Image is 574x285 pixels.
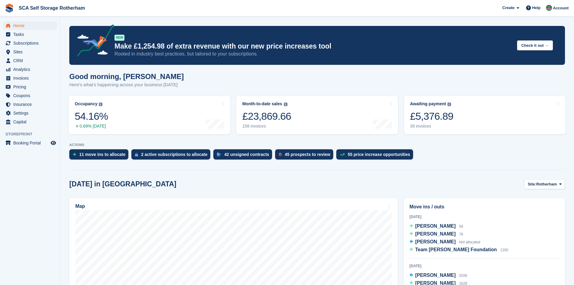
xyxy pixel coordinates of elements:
div: Month-to-date sales [242,101,282,106]
span: [PERSON_NAME] [415,231,456,236]
span: 1200 [500,248,508,252]
button: Site: Rotherham [524,179,565,189]
a: menu [3,39,57,47]
a: menu [3,91,57,100]
span: 0206 [459,274,467,278]
div: 11 move ins to allocate [79,152,125,157]
span: Booking Portal [13,139,49,147]
span: [PERSON_NAME] [415,273,456,278]
span: Coupons [13,91,49,100]
a: menu [3,21,57,30]
span: Subscriptions [13,39,49,47]
a: Preview store [50,139,57,147]
a: [PERSON_NAME] 58 [409,223,463,230]
div: 55 price increase opportunities [348,152,410,157]
a: Occupancy 54.16% 0.69% [DATE] [69,96,230,134]
a: 55 price increase opportunities [336,149,416,163]
img: active_subscription_to_allocate_icon-d502201f5373d7db506a760aba3b589e785aa758c864c3986d89f69b8ff3... [135,153,138,157]
a: menu [3,30,57,39]
a: 11 move ins to allocate [69,149,131,163]
img: icon-info-grey-7440780725fd019a000dd9b08b2336e03edf1995a4989e88bcd33f0948082b44.svg [99,103,102,106]
div: 158 invoices [242,124,291,129]
span: Team [PERSON_NAME] Foundation [415,247,497,252]
div: 45 prospects to review [285,152,330,157]
img: contract_signature_icon-13c848040528278c33f63329250d36e43548de30e8caae1d1a13099fd9432cc5.svg [217,153,221,156]
div: £5,376.89 [410,110,453,122]
a: menu [3,48,57,56]
a: 42 unsigned contracts [213,149,275,163]
span: Invoices [13,74,49,82]
a: menu [3,65,57,74]
a: [PERSON_NAME] Not allocated [409,238,480,246]
p: Here's what's happening across your business [DATE] [69,81,184,88]
h1: Good morning, [PERSON_NAME] [69,72,184,81]
div: Awaiting payment [410,101,446,106]
h2: Map [75,204,85,209]
span: Capital [13,118,49,126]
img: move_ins_to_allocate_icon-fdf77a2bb77ea45bf5b3d319d69a93e2d87916cf1d5bf7949dd705db3b84f3ca.svg [73,153,76,156]
div: 2 active subscriptions to allocate [141,152,207,157]
div: £23,869.66 [242,110,291,122]
span: Insurance [13,100,49,109]
a: Awaiting payment £5,376.89 39 invoices [404,96,566,134]
span: Help [532,5,541,11]
a: menu [3,83,57,91]
span: 78 [459,232,463,236]
div: NEW [114,35,124,41]
div: 0.69% [DATE] [75,124,108,129]
a: menu [3,139,57,147]
a: menu [3,74,57,82]
p: ACTIONS [69,143,565,147]
img: price-adjustments-announcement-icon-8257ccfd72463d97f412b2fc003d46551f7dbcb40ab6d574587a9cd5c0d94... [72,24,114,59]
a: Team [PERSON_NAME] Foundation 1200 [409,246,508,254]
span: Sites [13,48,49,56]
a: [PERSON_NAME] 78 [409,230,463,238]
img: icon-info-grey-7440780725fd019a000dd9b08b2336e03edf1995a4989e88bcd33f0948082b44.svg [284,103,287,106]
img: prospect-51fa495bee0391a8d652442698ab0144808aea92771e9ea1ae160a38d050c398.svg [279,153,282,156]
div: 39 invoices [410,124,453,129]
span: [PERSON_NAME] [415,239,456,244]
img: stora-icon-8386f47178a22dfd0bd8f6a31ec36ba5ce8667c1dd55bd0f319d3a0aa187defe.svg [5,4,14,13]
span: CRM [13,56,49,65]
div: 42 unsigned contracts [224,152,269,157]
h2: [DATE] in [GEOGRAPHIC_DATA] [69,180,176,188]
span: Home [13,21,49,30]
div: 54.16% [75,110,108,122]
button: Check it out → [517,40,553,50]
span: Rotherham [536,181,557,187]
span: Storefront [5,131,60,137]
a: 2 active subscriptions to allocate [131,149,213,163]
a: menu [3,118,57,126]
div: [DATE] [409,263,559,269]
span: Create [502,5,514,11]
span: Settings [13,109,49,117]
span: [PERSON_NAME] [415,223,456,229]
img: icon-info-grey-7440780725fd019a000dd9b08b2336e03edf1995a4989e88bcd33f0948082b44.svg [447,103,451,106]
span: 58 [459,224,463,229]
a: menu [3,109,57,117]
a: menu [3,56,57,65]
div: [DATE] [409,214,559,220]
a: Month-to-date sales £23,869.66 158 invoices [236,96,398,134]
a: SCA Self Storage Rotherham [16,3,87,13]
p: Make £1,254.98 of extra revenue with our new price increases tool [114,42,512,51]
a: menu [3,100,57,109]
img: Sarah Race [546,5,552,11]
div: Occupancy [75,101,97,106]
span: Tasks [13,30,49,39]
h2: Move ins / outs [409,203,559,211]
span: Site: [528,181,536,187]
span: Pricing [13,83,49,91]
a: [PERSON_NAME] 0206 [409,272,467,280]
img: price_increase_opportunities-93ffe204e8149a01c8c9dc8f82e8f89637d9d84a8eef4429ea346261dce0b2c0.svg [340,153,345,156]
p: Rooted in industry best practices, but tailored to your subscriptions. [114,51,512,57]
a: 45 prospects to review [275,149,336,163]
span: Analytics [13,65,49,74]
span: Not allocated [459,240,480,244]
span: Account [553,5,569,11]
